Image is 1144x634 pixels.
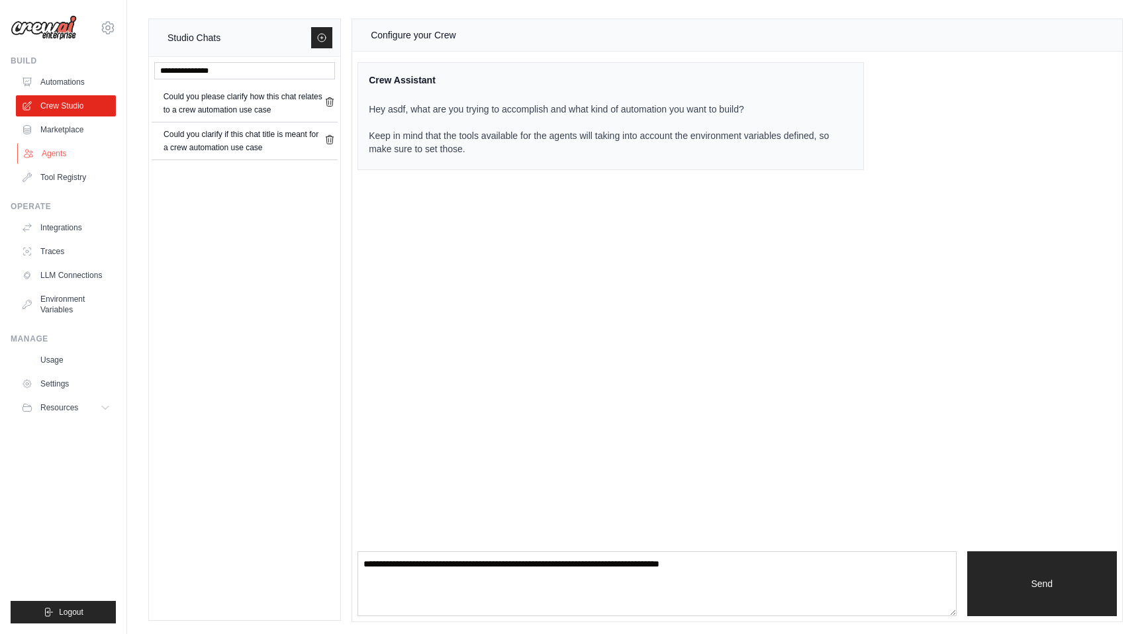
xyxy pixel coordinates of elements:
div: Studio Chats [167,30,220,46]
div: Configure your Crew [371,27,455,43]
a: Usage [16,349,116,371]
a: Marketplace [16,119,116,140]
a: Tool Registry [16,167,116,188]
img: Logo [11,15,77,40]
a: Settings [16,373,116,394]
div: Manage [11,334,116,344]
a: LLM Connections [16,265,116,286]
a: Automations [16,71,116,93]
button: Logout [11,601,116,623]
button: Resources [16,397,116,418]
span: Logout [59,607,83,617]
a: Traces [16,241,116,262]
a: Crew Studio [16,95,116,116]
div: Build [11,56,116,66]
a: Could you please clarify how this chat relates to a crew automation use case [161,90,325,116]
a: Agents [17,143,117,164]
a: Could you clarify if this chat title is meant for a crew automation use case [161,128,324,154]
span: Resources [40,402,78,413]
div: Crew Assistant [369,73,837,87]
div: Could you clarify if this chat title is meant for a crew automation use case [164,128,324,154]
div: Operate [11,201,116,212]
a: Integrations [16,217,116,238]
div: Could you please clarify how this chat relates to a crew automation use case [164,90,325,116]
p: Hey asdf, what are you trying to accomplish and what kind of automation you want to build? Keep i... [369,103,837,156]
button: Send [967,551,1117,616]
a: Environment Variables [16,289,116,320]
